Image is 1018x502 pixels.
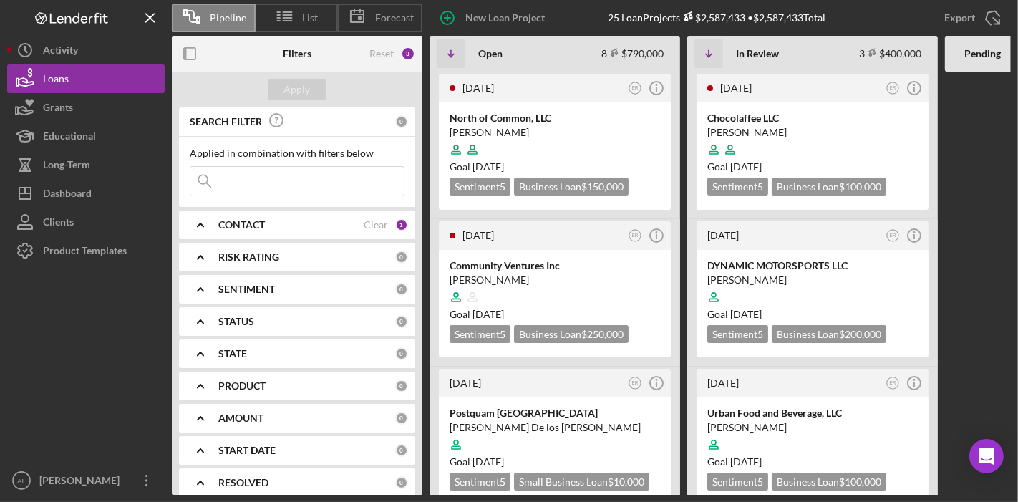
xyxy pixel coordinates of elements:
time: 09/25/2025 [472,308,504,320]
div: 1 [395,218,408,231]
div: Applied in combination with filters below [190,148,404,159]
div: Small Business Loan $10,000 [514,473,649,491]
div: Educational [43,122,96,154]
button: Clients [7,208,165,236]
div: 0 [395,251,408,264]
button: Product Templates [7,236,165,265]
a: Long-Term [7,150,165,179]
span: Goal [707,160,762,173]
button: AL[PERSON_NAME] [7,466,165,495]
b: PRODUCT [218,380,266,392]
div: 25 Loan Projects • $2,587,433 Total [608,11,825,24]
button: New Loan Project [430,4,559,32]
b: RESOLVED [218,477,268,488]
time: 08/30/2025 [472,455,504,468]
button: Activity [7,36,165,64]
div: Clear [364,219,388,231]
div: Export [944,4,975,32]
div: Reset [369,48,394,59]
button: ER [883,226,903,246]
text: AL [17,477,26,485]
time: 07/30/2025 [730,308,762,320]
time: 2025-07-08 18:12 [462,229,494,241]
div: 0 [395,283,408,296]
div: 3 $400,000 [859,47,921,59]
button: ER [626,374,645,393]
button: Apply [268,79,326,100]
div: Business Loan $150,000 [514,178,629,196]
a: Educational [7,122,165,150]
div: 0 [395,380,408,392]
div: 0 [395,444,408,457]
div: [PERSON_NAME] De los [PERSON_NAME] [450,420,660,435]
div: 8 $790,000 [601,47,664,59]
div: Sentiment 5 [450,325,510,343]
time: 2025-07-04 18:38 [450,377,481,389]
b: In Review [736,48,779,59]
button: Loans [7,64,165,93]
div: Product Templates [43,236,127,269]
div: Business Loan $100,000 [772,178,886,196]
b: CONTACT [218,219,265,231]
div: [PERSON_NAME] [36,466,129,498]
text: ER [890,85,896,90]
div: North of Common, LLC [450,111,660,125]
text: ER [890,380,896,385]
div: Urban Food and Beverage, LLC [707,406,918,420]
span: List [303,12,319,24]
div: Open Intercom Messenger [969,439,1004,473]
span: Goal [707,455,762,468]
button: ER [883,374,903,393]
div: Sentiment 5 [450,178,510,196]
b: START DATE [218,445,276,456]
span: Goal [450,308,504,320]
div: Community Ventures Inc [450,259,660,273]
div: Sentiment 5 [707,325,768,343]
div: [PERSON_NAME] [450,273,660,287]
button: ER [626,79,645,98]
time: 2025-04-29 15:14 [707,377,739,389]
text: ER [632,233,639,238]
b: Open [478,48,503,59]
span: Forecast [375,12,414,24]
a: [DATE]ERCommunity Ventures Inc[PERSON_NAME]Goal [DATE]Sentiment5Business Loan$250,000 [437,219,673,359]
text: ER [632,380,639,385]
time: 2025-06-20 11:17 [720,82,752,94]
b: Filters [283,48,311,59]
div: Loans [43,64,69,97]
button: Grants [7,93,165,122]
div: DYNAMIC MOTORSPORTS LLC [707,259,918,273]
div: New Loan Project [465,4,545,32]
div: Grants [43,93,73,125]
div: 3 [401,47,415,61]
div: Long-Term [43,150,90,183]
div: Business Loan $200,000 [772,325,886,343]
b: AMOUNT [218,412,263,424]
button: ER [626,226,645,246]
span: Pipeline [210,12,246,24]
div: 0 [395,476,408,489]
a: [DATE]ERDYNAMIC MOTORSPORTS LLC[PERSON_NAME]Goal [DATE]Sentiment5Business Loan$200,000 [694,219,931,359]
button: Export [930,4,1011,32]
b: Pending [964,48,1001,59]
time: 2025-05-19 21:39 [707,229,739,241]
b: STATUS [218,316,254,327]
div: 0 [395,347,408,360]
a: [DATE]ERNorth of Common, LLC[PERSON_NAME]Goal [DATE]Sentiment5Business Loan$150,000 [437,72,673,212]
time: 07/01/2025 [730,455,762,468]
span: Goal [450,455,504,468]
div: $2,587,433 [680,11,745,24]
div: Business Loan $250,000 [514,325,629,343]
text: ER [890,233,896,238]
div: Activity [43,36,78,68]
div: Business Loan $100,000 [772,473,886,491]
div: Sentiment 5 [707,473,768,491]
div: [PERSON_NAME] [450,125,660,140]
button: Dashboard [7,179,165,208]
time: 09/15/2025 [472,160,504,173]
